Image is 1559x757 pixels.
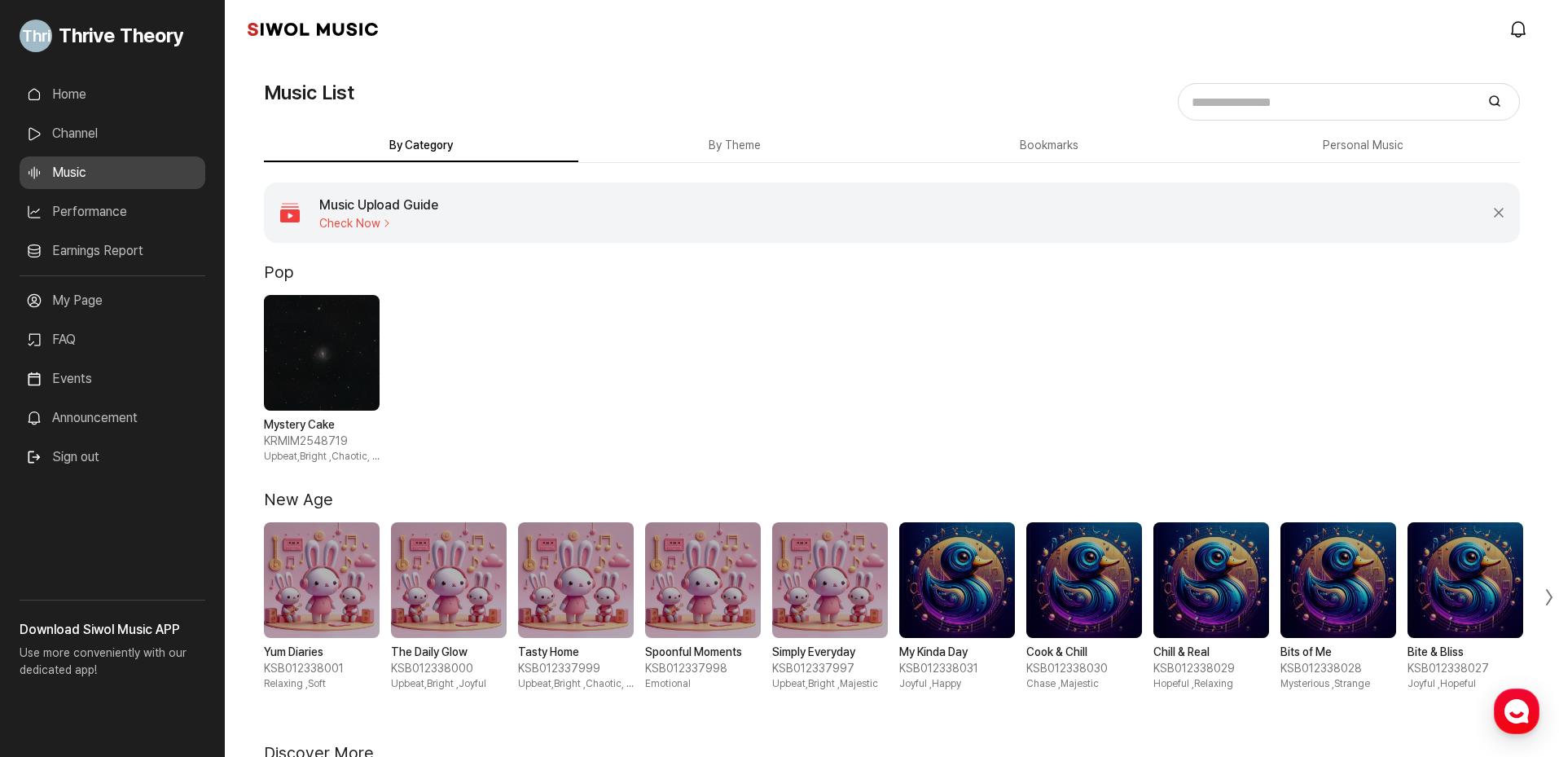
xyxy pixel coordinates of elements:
[772,661,888,677] span: KSB012337997
[645,522,761,691] div: 4 / 10
[108,517,210,557] a: Messages
[264,417,380,434] strong: Mystery Cake
[645,677,761,691] span: Emotional
[20,620,205,640] h3: Download Siwol Music APP
[20,117,205,150] a: Channel
[210,517,313,557] a: Settings
[391,677,507,691] span: Upbeat,Bright , Joyful
[264,130,578,162] button: By Category
[1407,645,1523,661] strong: Bite & Bliss
[20,441,106,473] button: Sign out
[20,323,205,356] a: FAQ
[1153,661,1269,677] span: KSB012338029
[20,284,205,317] a: My Page
[264,677,380,691] span: Relaxing , Soft
[518,677,634,691] span: Upbeat,Bright , Chaotic, Excited
[899,661,1015,677] span: KSB012338031
[1504,13,1536,46] a: modal.notifications
[264,645,380,661] strong: Yum Diaries
[1407,677,1523,691] span: Joyful , Hopeful
[578,130,893,162] button: By Theme
[42,541,70,554] span: Home
[518,645,634,661] strong: Tasty Home
[518,522,634,691] div: 3 / 10
[264,450,380,464] span: Upbeat,Bright , Chaotic, Excited
[1184,90,1475,114] input: Search for music
[20,363,205,395] a: Events
[1026,645,1142,661] strong: Cook & Chill
[1280,677,1396,691] span: Mysterious , Strange
[319,196,438,215] h4: Music Upload Guide
[1153,522,1269,691] div: 8 / 10
[277,200,303,226] img: 아이콘
[1280,645,1396,661] strong: Bits of Me
[264,78,354,108] h1: Music List
[264,490,333,509] h2: New Age
[59,21,183,51] span: Thrive Theory
[1491,205,1507,221] button: Close Banner
[1520,504,1559,690] div: Next slide
[5,517,108,557] a: Home
[772,677,888,691] span: Upbeat,Bright , Majestic
[1026,661,1142,677] span: KSB012338030
[264,262,294,282] h2: Pop
[264,183,1478,243] a: Music Upload Guide Check Now
[20,235,205,267] a: Earnings Report
[20,78,205,111] a: Home
[20,402,205,434] a: Announcement
[1026,677,1142,691] span: Chase , Majestic
[899,677,1015,691] span: Joyful , Happy
[772,645,888,661] strong: Simply Everyday
[20,13,205,59] a: Go to My Profile
[391,522,507,691] div: 2 / 10
[391,661,507,677] span: KSB012338000
[264,522,380,691] div: 1 / 10
[319,217,438,230] span: Check Now
[1280,522,1396,691] div: 9 / 10
[1026,522,1142,691] div: 7 / 10
[20,640,205,692] p: Use more conveniently with our dedicated app!
[264,434,380,450] span: KRMIM2548719
[1280,661,1396,677] span: KSB012338028
[1153,645,1269,661] strong: Chill & Real
[899,645,1015,661] strong: My Kinda Day
[264,295,380,464] div: 1 / 1
[645,661,761,677] span: KSB012337998
[1407,522,1523,691] div: 10 / 10
[892,130,1206,162] button: Bookmarks
[391,645,507,661] strong: The Daily Glow
[1153,677,1269,691] span: Hopeful , Relaxing
[645,645,761,661] strong: Spoonful Moments
[135,542,183,555] span: Messages
[241,541,281,554] span: Settings
[1206,130,1521,162] button: Personal Music
[264,661,380,677] span: KSB012338001
[20,156,205,189] a: Music
[772,522,888,691] div: 5 / 10
[20,196,205,228] a: Performance
[899,522,1015,691] div: 6 / 10
[1407,661,1523,677] span: KSB012338027
[518,661,634,677] span: KSB012337999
